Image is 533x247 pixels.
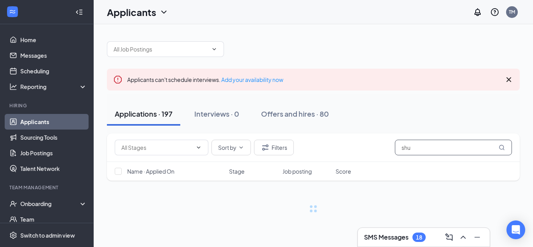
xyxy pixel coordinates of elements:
input: Search in applications [395,140,512,155]
button: Filter Filters [254,140,294,155]
div: Interviews · 0 [194,109,239,119]
svg: MagnifyingGlass [499,144,505,151]
input: All Job Postings [114,45,208,53]
svg: ChevronDown [238,144,244,151]
a: Job Postings [20,145,87,161]
button: ComposeMessage [443,231,455,243]
h3: SMS Messages [364,233,409,242]
span: Job posting [282,167,312,175]
span: Name · Applied On [127,167,174,175]
div: TM [509,9,515,15]
svg: WorkstreamLogo [9,8,16,16]
button: ChevronUp [457,231,469,243]
svg: ChevronDown [211,46,217,52]
svg: ChevronDown [195,144,202,151]
a: Applicants [20,114,87,130]
span: Sort by [218,145,236,150]
a: Talent Network [20,161,87,176]
span: Applicants can't schedule interviews. [127,76,283,83]
h1: Applicants [107,5,156,19]
svg: Filter [261,143,270,152]
div: Onboarding [20,200,80,208]
svg: ChevronUp [458,233,468,242]
a: Add your availability now [221,76,283,83]
a: Home [20,32,87,48]
svg: Notifications [473,7,482,17]
div: Reporting [20,83,87,91]
svg: UserCheck [9,200,17,208]
button: Sort byChevronDown [211,140,251,155]
span: Score [336,167,351,175]
svg: Error [113,75,123,84]
svg: Analysis [9,83,17,91]
div: Open Intercom Messenger [506,220,525,239]
svg: Settings [9,231,17,239]
a: Sourcing Tools [20,130,87,145]
button: Minimize [471,231,483,243]
div: 18 [416,234,422,241]
svg: ComposeMessage [444,233,454,242]
a: Messages [20,48,87,63]
svg: Cross [504,75,513,84]
div: Switch to admin view [20,231,75,239]
div: Offers and hires · 80 [261,109,329,119]
svg: QuestionInfo [490,7,499,17]
svg: ChevronDown [159,7,169,17]
span: Stage [229,167,245,175]
svg: Collapse [75,8,83,16]
div: Team Management [9,184,85,191]
input: All Stages [121,143,192,152]
div: Applications · 197 [115,109,172,119]
svg: Minimize [473,233,482,242]
a: Team [20,211,87,227]
a: Scheduling [20,63,87,79]
div: Hiring [9,102,85,109]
